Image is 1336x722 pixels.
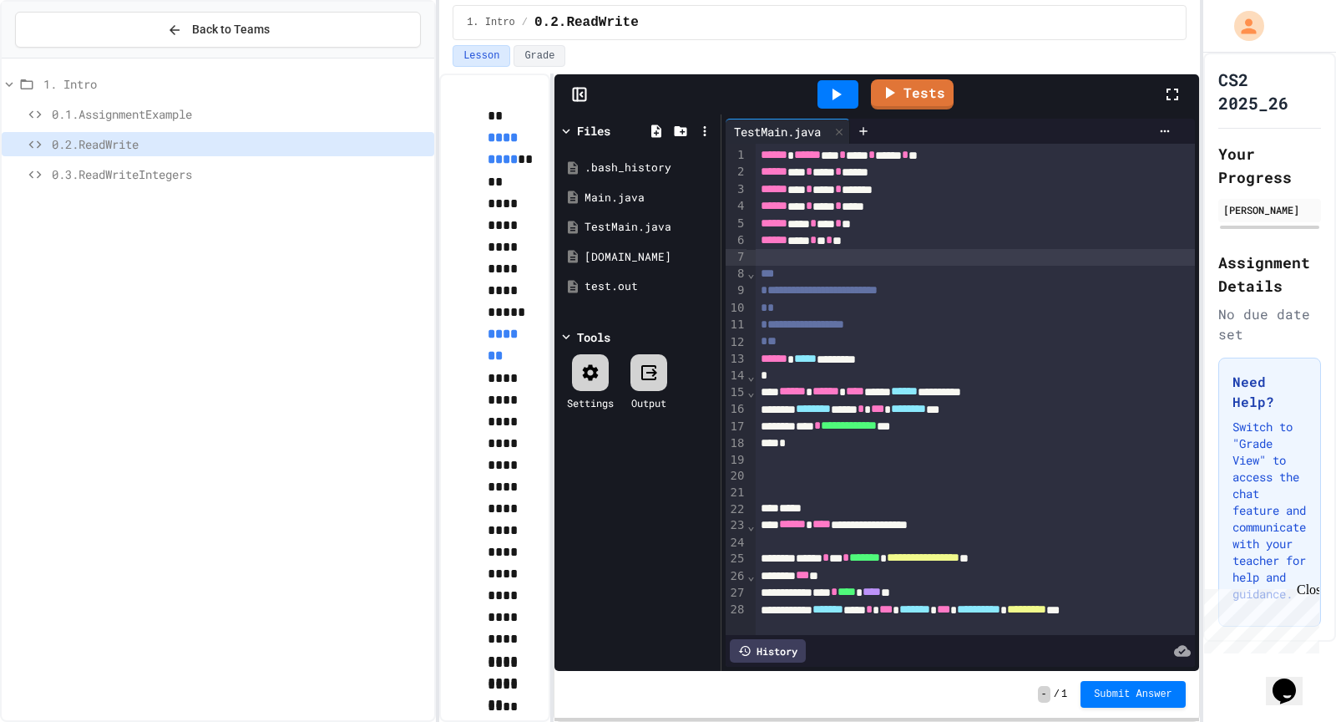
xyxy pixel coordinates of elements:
[726,435,746,452] div: 18
[726,384,746,401] div: 15
[192,21,270,38] span: Back to Teams
[726,198,746,215] div: 4
[1094,688,1172,701] span: Submit Answer
[1232,419,1307,603] p: Switch to "Grade View" to access the chat feature and communicate with your teacher for help and ...
[726,517,746,534] div: 23
[726,282,746,299] div: 9
[584,278,715,295] div: test.out
[726,485,746,501] div: 21
[1054,688,1060,701] span: /
[726,602,746,636] div: 28
[726,123,829,140] div: TestMain.java
[534,13,639,33] span: 0.2.ReadWrite
[584,160,715,176] div: .bash_history
[1080,681,1186,708] button: Submit Answer
[746,569,755,582] span: Fold line
[726,164,746,180] div: 2
[726,452,746,469] div: 19
[746,385,755,399] span: Fold line
[726,216,746,232] div: 5
[746,267,755,280] span: Fold line
[584,249,715,266] div: [DOMAIN_NAME]
[577,328,610,346] div: Tools
[15,12,421,48] button: Back to Teams
[453,45,510,67] button: Lesson
[1197,582,1319,653] iframe: chat widget
[1217,7,1268,45] div: My Account
[584,190,715,206] div: Main.java
[746,519,755,532] span: Fold line
[1038,686,1050,703] span: -
[726,551,746,567] div: 25
[43,75,428,93] span: 1. Intro
[522,16,528,29] span: /
[567,395,614,410] div: Settings
[584,219,715,236] div: TestMain.java
[52,135,428,153] span: 0.2.ReadWrite
[631,395,666,410] div: Output
[726,181,746,198] div: 3
[726,419,746,435] div: 17
[726,232,746,249] div: 6
[1218,251,1321,297] h2: Assignment Details
[726,317,746,333] div: 11
[726,147,746,164] div: 1
[52,165,428,183] span: 0.3.ReadWriteIntegers
[7,7,115,106] div: Chat with us now!Close
[577,122,610,140] div: Files
[730,639,806,663] div: History
[726,468,746,485] div: 20
[1232,372,1307,412] h3: Need Help?
[52,105,428,123] span: 0.1.AssignmentExample
[726,501,746,518] div: 22
[726,351,746,368] div: 13
[726,300,746,317] div: 10
[514,45,565,67] button: Grade
[726,249,746,266] div: 7
[467,16,515,29] span: 1. Intro
[726,401,746,418] div: 16
[726,334,746,351] div: 12
[1218,68,1321,114] h1: CS2 2025_26
[1266,655,1319,705] iframe: chat widget
[1218,142,1321,189] h2: Your Progress
[726,266,746,282] div: 8
[871,79,954,109] a: Tests
[726,568,746,585] div: 26
[1218,304,1321,344] div: No due date set
[726,535,746,552] div: 24
[746,369,755,383] span: Fold line
[726,585,746,602] div: 27
[1223,202,1316,217] div: [PERSON_NAME]
[726,119,850,144] div: TestMain.java
[726,368,746,384] div: 14
[1061,688,1067,701] span: 1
